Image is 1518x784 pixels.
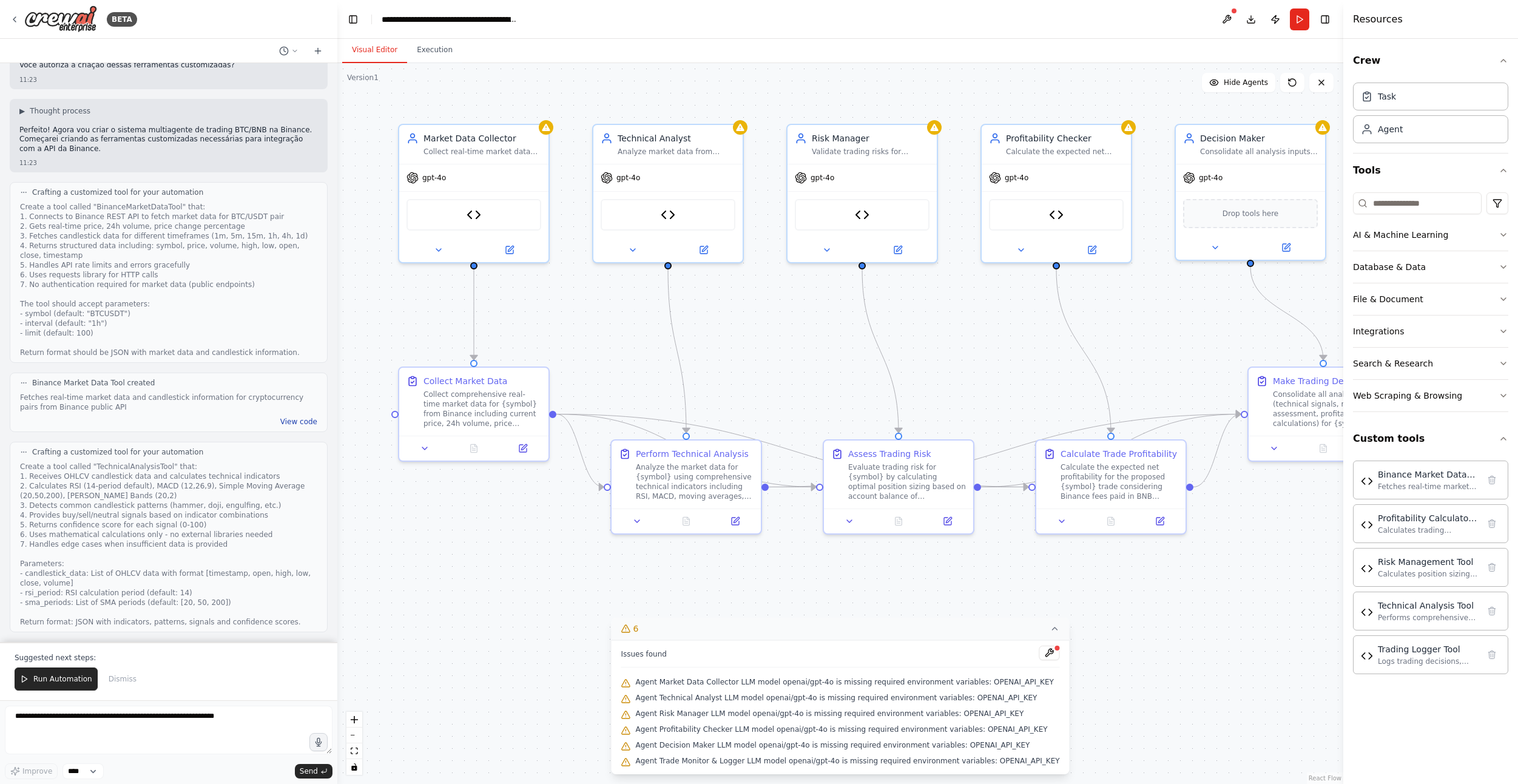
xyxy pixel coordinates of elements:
[1378,123,1403,135] div: Agent
[981,481,1028,493] g: Edge from 44175708-d277-4b31-8d7f-3f5d97f9ec06 to 05211a36-3642-415d-a5d3-e3345fc0fb7e
[382,13,518,25] nav: breadcrumb
[981,408,1241,493] g: Edge from 44175708-d277-4b31-8d7f-3f5d97f9ec06 to 154fd04f-5c46-46a7-a219-716ee3b1d5a3
[423,132,541,144] div: Market Data Collector
[592,124,744,263] div: Technical AnalystAnalyze market data from {symbol} using technical indicators (RSI, MACD, SMA, [P...
[635,677,1053,687] span: Agent Market Data Collector LLM model openai/gpt-4o is missing required environment variables: OP...
[346,759,362,775] button: toggle interactivity
[635,725,1047,734] span: Agent Profitability Checker LLM model openai/gpt-4o is missing required environment variables: OP...
[635,693,1037,703] span: Agent Technical Analyst LLM model openai/gpt-4o is missing required environment variables: OPENAI...
[423,147,541,157] div: Collect real-time market data from Binance for {symbol} including prices, volume, candlestick dat...
[423,390,541,428] div: Collect comprehensive real-time market data for {symbol} from Binance including current price, 24...
[786,124,938,263] div: Risk ManagerValidate trading risks for {symbol} by calculating position sizing, stop loss/take pr...
[346,712,362,775] div: React Flow controls
[1058,243,1126,257] button: Open in side panel
[1006,147,1124,157] div: Calculate the expected net profitability of {symbol} trades by accounting for Binance fees paid i...
[1353,325,1404,337] div: Integrations
[1378,613,1479,623] div: Performs comprehensive technical analysis on OHLCV candlestick data, calculating indicators like ...
[769,408,1241,493] g: Edge from b6e2285b-eda8-4e6c-bf63-d500fddbca82 to 154fd04f-5c46-46a7-a219-716ee3b1d5a3
[1353,78,1508,153] div: Crew
[502,441,544,456] button: Open in side panel
[109,674,137,684] span: Dismiss
[33,674,92,684] span: Run Automation
[1378,525,1479,535] div: Calculates trading profitability considering Binance fees paid in BNB, break-even analysis, and p...
[662,269,692,433] g: Edge from fba33b27-93ac-4782-ad67-1f2f4728d387 to b6e2285b-eda8-4e6c-bf63-d500fddbca82
[1353,283,1508,315] button: File & Document
[616,173,640,183] span: gpt-4o
[19,158,318,167] div: 11:23
[32,447,203,457] span: Crafting a customized tool for your automation
[633,623,638,635] span: 6
[556,408,1028,493] g: Edge from d540ac15-d024-4430-8bc7-0dea18a25da0 to 05211a36-3642-415d-a5d3-e3345fc0fb7e
[635,740,1030,750] span: Agent Decision Maker LLM model openai/gpt-4o is missing required environment variables: OPENAI_AP...
[32,188,203,197] span: Crafting a customized tool for your automation
[1483,515,1500,532] button: Delete tool
[1483,471,1500,488] button: Delete tool
[714,514,756,529] button: Open in side panel
[863,243,932,257] button: Open in side panel
[769,481,816,493] g: Edge from b6e2285b-eda8-4e6c-bf63-d500fddbca82 to 44175708-d277-4b31-8d7f-3f5d97f9ec06
[1247,367,1399,462] div: Make Trading DecisionConsolidate all analysis inputs (technical signals, risk assessment, profita...
[1378,600,1479,612] div: Technical Analysis Tool
[1006,132,1124,144] div: Profitability Checker
[22,766,52,776] span: Improve
[20,393,317,412] div: Fetches real-time market data and candlestick information for cryptocurrency pairs from Binance p...
[1378,657,1479,666] div: Logs trading decisions, tracks performance metrics, and provides trade analysis with running stat...
[1223,208,1279,220] span: Drop tools here
[1353,422,1508,456] button: Custom tools
[1361,650,1373,662] img: Trading Logger Tool
[1361,475,1373,487] img: Binance Market Data Tool
[873,514,925,529] button: No output available
[1378,482,1479,492] div: Fetches real-time market data and candlestick information for cryptocurrency pairs from Binance p...
[20,462,317,627] div: Create a tool called "TechnicalAnalysisTool" that: 1. Receives OHLCV candlestick data and calcula...
[855,208,869,222] img: Risk Management Tool
[347,73,379,83] div: Version 1
[1353,293,1423,305] div: File & Document
[1483,559,1500,576] button: Delete tool
[1353,380,1508,411] button: Web Scraping & Browsing
[1353,316,1508,347] button: Integrations
[823,439,974,535] div: Assess Trading RiskEvaluate trading risk for {symbol} by calculating optimal position sizing base...
[346,712,362,728] button: zoom in
[1353,348,1508,379] button: Search & Research
[856,269,905,433] g: Edge from 45a3c70e-f75a-4c7f-9dca-445c1666dada to 44175708-d277-4b31-8d7f-3f5d97f9ec06
[1353,154,1508,188] button: Tools
[1309,775,1341,782] a: React Flow attribution
[398,367,550,462] div: Collect Market DataCollect comprehensive real-time market data for {symbol} from Binance includin...
[621,649,667,659] span: Issues found
[448,441,500,456] button: No output available
[1353,219,1508,251] button: AI & Machine Learning
[1200,147,1318,157] div: Consolidate all analysis inputs (technical signals, risk assessment, profitability calculations) ...
[1049,208,1064,222] img: Profitability Calculator Tool
[1361,563,1373,575] img: Risk Management Tool
[1298,441,1349,456] button: No output available
[636,448,749,460] div: Perform Technical Analysis
[848,462,966,501] div: Evaluate trading risk for {symbol} by calculating optimal position sizing based on account balanc...
[1483,603,1500,620] button: Delete tool
[1035,439,1187,535] div: Calculate Trade ProfitabilityCalculate the expected net profitability for the proposed {symbol} t...
[1353,229,1448,241] div: AI & Machine Learning
[15,667,98,691] button: Run Automation
[635,756,1059,766] span: Agent Trade Monitor & Logger LLM model openai/gpt-4o is missing required environment variables: O...
[468,269,480,360] g: Edge from db5c39c5-ff3a-41ee-8354-db9a5608a2e4 to d540ac15-d024-4430-8bc7-0dea18a25da0
[1378,90,1396,103] div: Task
[1050,269,1117,433] g: Edge from ddca5005-b289-406a-adc1-e636ca644b03 to 05211a36-3642-415d-a5d3-e3345fc0fb7e
[980,124,1132,263] div: Profitability CheckerCalculate the expected net profitability of {symbol} trades by accounting fo...
[15,653,323,663] p: Suggested next steps:
[346,743,362,759] button: fit view
[20,202,317,357] div: Create a tool called "BinanceMarketDataTool" that: 1. Connects to Binance REST API to fetch marke...
[1353,251,1508,283] button: Database & Data
[295,764,332,779] button: Send
[610,439,762,535] div: Perform Technical AnalysisAnalyze the market data for {symbol} using comprehensive technical indi...
[618,147,735,157] div: Analyze market data from {symbol} using technical indicators (RSI, MACD, SMA, [PERSON_NAME] Bands...
[407,38,462,63] button: Execution
[19,126,318,154] p: Perfeito! Agora vou criar o sistema multiagente de trading BTC/BNB na Binance. Começarei criando ...
[1139,514,1181,529] button: Open in side panel
[1353,390,1462,402] div: Web Scraping & Browsing
[1193,408,1241,493] g: Edge from 05211a36-3642-415d-a5d3-e3345fc0fb7e to 154fd04f-5c46-46a7-a219-716ee3b1d5a3
[423,375,507,387] div: Collect Market Data
[848,448,931,460] div: Assess Trading Risk
[1378,468,1479,481] div: Binance Market Data Tool
[422,173,446,183] span: gpt-4o
[812,132,929,144] div: Risk Manager
[274,44,303,58] button: Switch to previous chat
